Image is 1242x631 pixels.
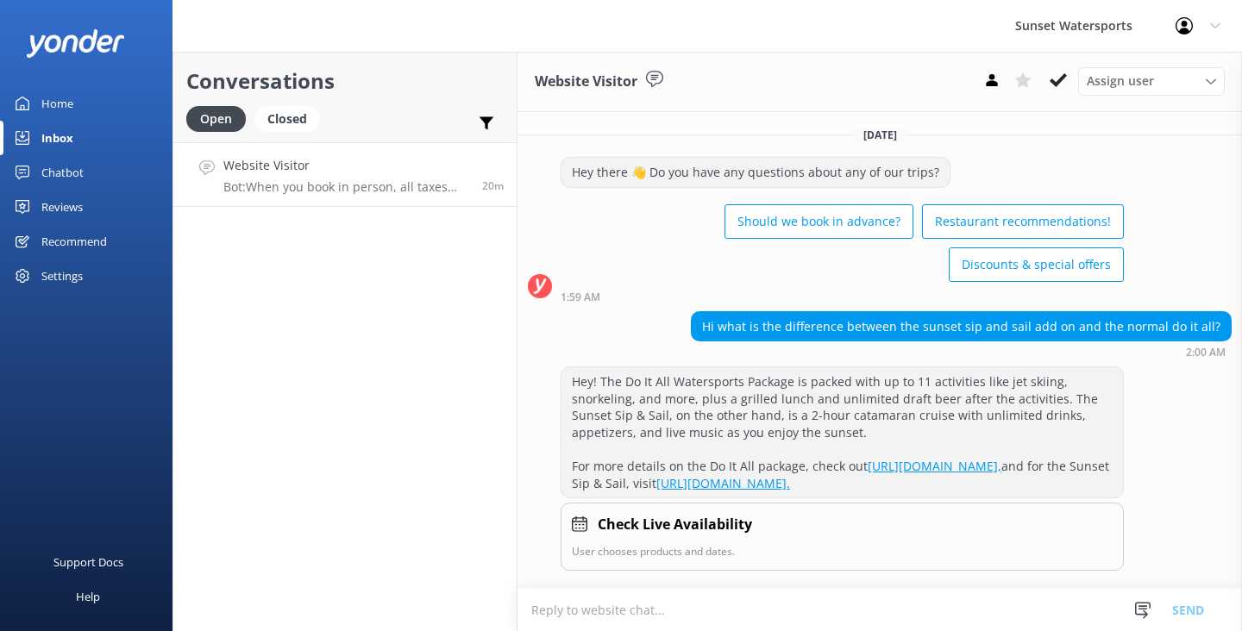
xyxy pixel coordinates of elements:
[41,259,83,293] div: Settings
[561,367,1123,497] div: Hey! The Do It All Watersports Package is packed with up to 11 activities like jet skiing, snorke...
[1186,347,1226,358] strong: 2:00 AM
[561,291,1124,303] div: Sep 03 2025 01:59pm (UTC -05:00) America/Cancun
[535,71,637,93] h3: Website Visitor
[561,292,600,303] strong: 1:59 AM
[173,142,517,207] a: Website VisitorBot:When you book in person, all taxes and fees will be identified for you, just l...
[561,158,950,187] div: Hey there 👋 Do you have any questions about any of our trips?
[53,545,123,579] div: Support Docs
[41,190,83,224] div: Reviews
[1078,67,1225,95] div: Assign User
[691,346,1232,358] div: Sep 03 2025 02:00pm (UTC -05:00) America/Cancun
[41,86,73,121] div: Home
[26,29,125,58] img: yonder-white-logo.png
[254,106,320,132] div: Closed
[724,204,913,239] button: Should we book in advance?
[692,312,1231,341] div: Hi what is the difference between the sunset sip and sail add on and the normal do it all?
[853,128,907,142] span: [DATE]
[223,179,469,195] p: Bot: When you book in person, all taxes and fees will be identified for you, just like online. Th...
[656,475,790,491] a: [URL][DOMAIN_NAME].
[922,204,1124,239] button: Restaurant recommendations!
[41,155,84,190] div: Chatbot
[41,224,107,259] div: Recommend
[572,543,1113,559] p: User chooses products and dates.
[186,109,254,128] a: Open
[186,65,504,97] h2: Conversations
[254,109,329,128] a: Closed
[186,106,246,132] div: Open
[76,579,100,614] div: Help
[482,178,504,193] span: Sep 09 2025 06:38pm (UTC -05:00) America/Cancun
[598,514,752,536] h4: Check Live Availability
[868,458,1001,474] a: [URL][DOMAIN_NAME],
[1087,72,1154,91] span: Assign user
[949,247,1124,282] button: Discounts & special offers
[223,156,469,175] h4: Website Visitor
[41,121,73,155] div: Inbox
